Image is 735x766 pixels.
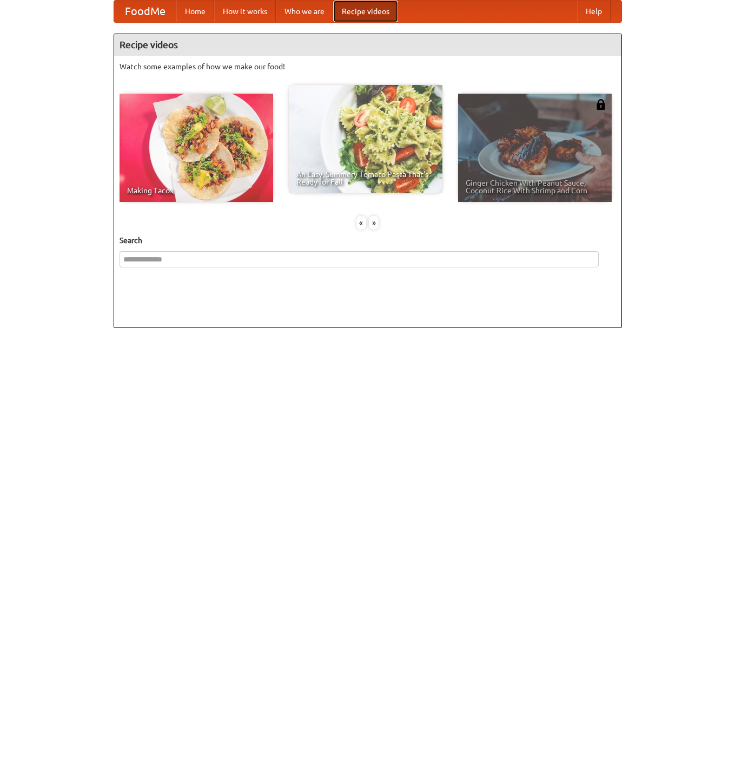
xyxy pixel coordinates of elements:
div: » [369,216,379,230]
img: 483408.png [595,99,606,110]
a: How it works [214,1,276,22]
span: An Easy, Summery Tomato Pasta That's Ready for Fall [296,171,435,186]
p: Watch some examples of how we make our food! [120,61,616,72]
a: Making Tacos [120,94,273,202]
h5: Search [120,235,616,246]
a: Home [176,1,214,22]
a: FoodMe [114,1,176,22]
span: Making Tacos [127,187,266,194]
h4: Recipe videos [114,34,621,56]
a: Recipe videos [333,1,398,22]
a: An Easy, Summery Tomato Pasta That's Ready for Fall [289,85,442,193]
div: « [356,216,366,230]
a: Who we are [276,1,333,22]
a: Help [577,1,611,22]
